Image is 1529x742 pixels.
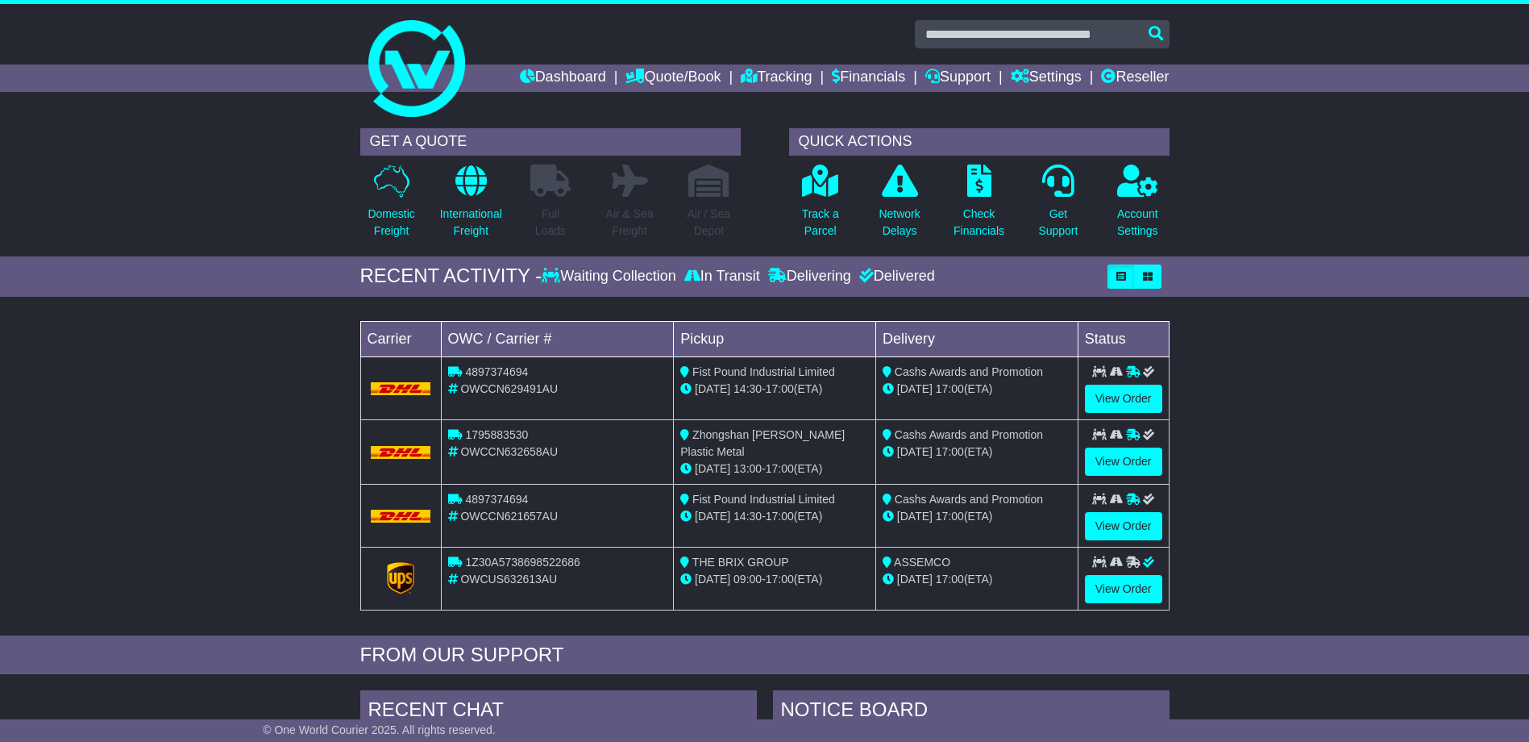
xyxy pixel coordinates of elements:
div: QUICK ACTIONS [789,128,1170,156]
div: - (ETA) [680,571,869,588]
span: 17:00 [936,510,964,523]
a: View Order [1085,512,1162,540]
img: DHL.png [371,510,431,523]
a: Track aParcel [801,164,840,248]
div: (ETA) [883,571,1071,588]
div: GET A QUOTE [360,128,741,156]
span: 17:00 [766,462,794,475]
p: Air / Sea Depot [688,206,731,240]
span: 14:30 [733,382,762,395]
span: 14:30 [733,510,762,523]
p: Track a Parcel [802,206,839,240]
span: THE BRIX GROUP [692,556,789,569]
span: 17:00 [766,573,794,586]
p: Network Delays [879,206,920,240]
span: OWCCN629491AU [460,382,558,395]
span: Fist Pound Industrial Limited [692,493,835,506]
img: GetCarrierServiceLogo [387,562,414,594]
span: Zhongshan [PERSON_NAME] Plastic Metal [680,428,845,458]
span: ASSEMCO [894,556,950,569]
span: [DATE] [695,573,730,586]
div: Waiting Collection [542,268,679,286]
p: Full Loads [530,206,571,240]
img: DHL.png [371,382,431,395]
span: OWCUS632613AU [460,573,557,586]
p: Check Financials [954,206,1004,240]
a: CheckFinancials [953,164,1005,248]
span: Cashs Awards and Promotion [895,493,1043,506]
td: Pickup [674,321,876,356]
a: NetworkDelays [878,164,920,248]
a: DomesticFreight [367,164,415,248]
a: InternationalFreight [439,164,503,248]
span: [DATE] [897,510,933,523]
a: View Order [1085,385,1162,413]
div: RECENT ACTIVITY - [360,265,542,288]
a: AccountSettings [1116,164,1159,248]
p: International Freight [440,206,502,240]
div: - (ETA) [680,508,869,525]
div: Delivered [855,268,935,286]
span: 13:00 [733,462,762,475]
div: (ETA) [883,508,1071,525]
a: Settings [1011,65,1082,92]
span: OWCCN632658AU [460,445,558,458]
p: Domestic Freight [368,206,414,240]
span: Cashs Awards and Promotion [895,428,1043,441]
a: GetSupport [1037,164,1078,248]
p: Account Settings [1117,206,1158,240]
a: Support [925,65,991,92]
div: (ETA) [883,381,1071,398]
div: - (ETA) [680,461,869,477]
a: Tracking [741,65,812,92]
span: 1Z30A5738698522686 [465,556,580,569]
a: View Order [1085,448,1162,476]
span: 17:00 [766,510,794,523]
div: FROM OUR SUPPORT [360,644,1170,667]
td: Status [1078,321,1169,356]
span: [DATE] [695,462,730,475]
div: In Transit [680,268,764,286]
td: Carrier [360,321,441,356]
span: [DATE] [897,445,933,458]
a: Financials [832,65,905,92]
span: 4897374694 [465,493,528,506]
span: 17:00 [766,382,794,395]
div: NOTICE BOARD [773,690,1170,734]
span: Fist Pound Industrial Limited [692,365,835,378]
p: Air & Sea Freight [606,206,654,240]
a: Quote/Book [625,65,721,92]
span: 1795883530 [465,428,528,441]
span: [DATE] [897,382,933,395]
a: Reseller [1101,65,1169,92]
a: Dashboard [520,65,606,92]
a: View Order [1085,575,1162,603]
span: 09:00 [733,573,762,586]
div: - (ETA) [680,381,869,398]
div: (ETA) [883,444,1071,461]
span: Cashs Awards and Promotion [895,365,1043,378]
div: RECENT CHAT [360,690,757,734]
span: [DATE] [897,573,933,586]
span: 4897374694 [465,365,528,378]
img: DHL.png [371,446,431,459]
span: [DATE] [695,382,730,395]
p: Get Support [1038,206,1078,240]
span: 17:00 [936,445,964,458]
span: 17:00 [936,573,964,586]
span: [DATE] [695,510,730,523]
span: OWCCN621657AU [460,510,558,523]
span: © One World Courier 2025. All rights reserved. [263,723,496,736]
span: 17:00 [936,382,964,395]
td: OWC / Carrier # [441,321,674,356]
td: Delivery [875,321,1078,356]
div: Delivering [764,268,855,286]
